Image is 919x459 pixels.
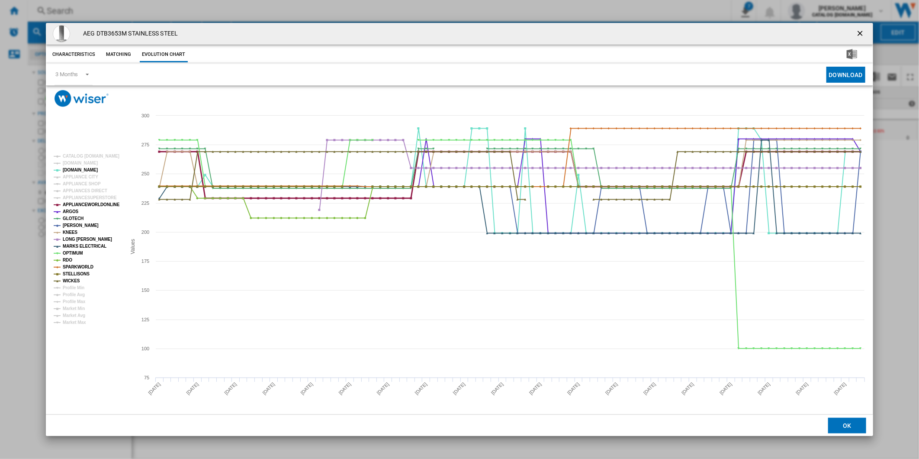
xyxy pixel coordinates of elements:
[63,175,98,179] tspan: APPLIANCE CITY
[141,346,149,351] tspan: 100
[140,47,188,62] button: Evolution chart
[643,381,657,396] tspan: [DATE]
[63,251,83,255] tspan: OPTIMUM
[63,292,85,297] tspan: Profile Avg
[490,381,504,396] tspan: [DATE]
[852,25,870,42] button: getI18NText('BUTTONS.CLOSE_DIALOG')
[757,381,771,396] tspan: [DATE]
[55,71,78,78] div: 3 Months
[833,47,871,62] button: Download in Excel
[63,313,85,318] tspan: Market Avg
[55,90,109,107] img: logo_wiser_300x94.png
[46,23,873,436] md-dialog: Product popup
[63,154,119,158] tspan: CATALOG [DOMAIN_NAME]
[338,381,352,396] tspan: [DATE]
[186,381,200,396] tspan: [DATE]
[144,375,149,380] tspan: 75
[141,288,149,293] tspan: 150
[262,381,276,396] tspan: [DATE]
[795,381,810,396] tspan: [DATE]
[63,209,79,214] tspan: ARGOS
[856,29,866,39] ng-md-icon: getI18NText('BUTTONS.CLOSE_DIALOG')
[63,230,77,235] tspan: KNEES
[63,237,112,242] tspan: LONG [PERSON_NAME]
[63,244,106,249] tspan: MARKS ELECTRICAL
[100,47,138,62] button: Matching
[847,49,857,59] img: excel-24x24.png
[681,381,695,396] tspan: [DATE]
[63,216,84,221] tspan: GLOTECH
[141,317,149,322] tspan: 125
[63,188,107,193] tspan: APPLIANCES DIRECT
[53,25,70,42] img: aeg_dtb3653m_335118_34-0100-0296.png
[147,381,161,396] tspan: [DATE]
[63,278,80,283] tspan: WICKES
[63,265,93,269] tspan: SPARKWORLD
[141,113,149,118] tspan: 300
[604,381,619,396] tspan: [DATE]
[141,171,149,176] tspan: 250
[141,142,149,147] tspan: 275
[566,381,581,396] tspan: [DATE]
[130,239,136,254] tspan: Values
[141,229,149,235] tspan: 200
[63,202,120,207] tspan: APPLIANCEWORLDONLINE
[63,258,72,262] tspan: RDO
[63,168,98,172] tspan: [DOMAIN_NAME]
[833,381,848,396] tspan: [DATE]
[63,272,90,276] tspan: STELLISONS
[63,161,98,165] tspan: [DOMAIN_NAME]
[300,381,314,396] tspan: [DATE]
[63,299,86,304] tspan: Profile Max
[63,320,86,325] tspan: Market Max
[826,67,865,83] button: Download
[224,381,238,396] tspan: [DATE]
[528,381,543,396] tspan: [DATE]
[63,181,101,186] tspan: APPLIANCE SHOP
[414,381,428,396] tspan: [DATE]
[63,223,99,228] tspan: [PERSON_NAME]
[63,306,85,311] tspan: Market Min
[719,381,733,396] tspan: [DATE]
[63,285,84,290] tspan: Profile Min
[376,381,390,396] tspan: [DATE]
[79,29,178,38] h4: AEG DTB3653M STAINLESS STEEL
[141,200,149,206] tspan: 225
[452,381,466,396] tspan: [DATE]
[50,47,97,62] button: Characteristics
[141,259,149,264] tspan: 175
[63,195,117,200] tspan: APPLIANCESUPERSTORE
[828,418,866,433] button: OK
